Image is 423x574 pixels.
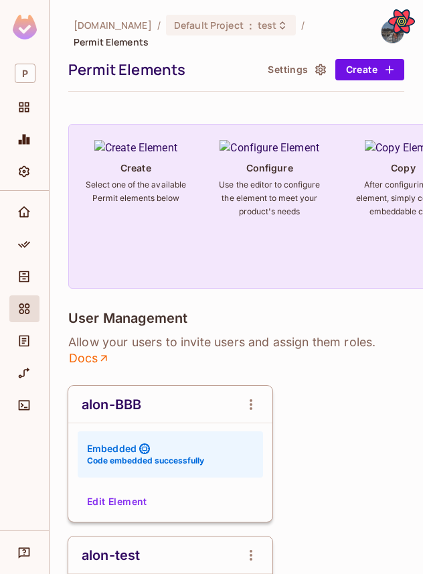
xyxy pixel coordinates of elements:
img: Configure Element [220,140,319,156]
span: Permit Elements [74,35,149,48]
img: SReyMgAAAABJRU5ErkJggg== [13,15,37,40]
button: Create [335,59,404,80]
h6: Use the editor to configure the element to meet your product's needs [219,178,321,218]
button: open Menu [238,542,264,569]
div: Help & Updates [9,539,39,566]
div: Home [9,199,39,226]
h4: Copy [391,161,415,174]
div: URL Mapping [9,360,39,386]
span: Default Project [174,19,244,31]
div: Directory [9,263,39,290]
img: Alon Boshi [382,21,404,43]
div: alon-test [82,547,140,563]
div: Elements [9,295,39,322]
li: / [301,19,305,31]
div: Policy [9,231,39,258]
div: Settings [9,158,39,185]
button: Settings [262,59,329,80]
div: Audit Log [9,328,39,354]
p: Allow your users to invite users and assign them roles . [68,334,404,366]
span: P [15,64,35,83]
h6: Code embedded successfully [87,455,204,467]
div: Connect [9,392,39,419]
div: Projects [9,94,39,121]
h4: Create [120,161,151,174]
span: : [248,20,253,31]
div: Permit Elements [68,60,256,80]
h6: Select one of the available Permit elements below [85,178,187,205]
div: Workspace: permit.io [9,58,39,88]
button: open Menu [238,391,264,418]
img: Create Element [94,140,177,156]
h4: User Management [68,310,187,326]
li: / [157,19,161,31]
a: Docs [68,350,110,366]
span: the active workspace [74,19,152,31]
h4: Configure [246,161,293,174]
button: Edit Element [82,491,153,512]
span: test [258,19,277,31]
button: Open React Query Devtools [388,8,415,35]
div: alon-BBB [82,397,141,413]
h4: Embedded [87,442,137,455]
div: Monitoring [9,126,39,153]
